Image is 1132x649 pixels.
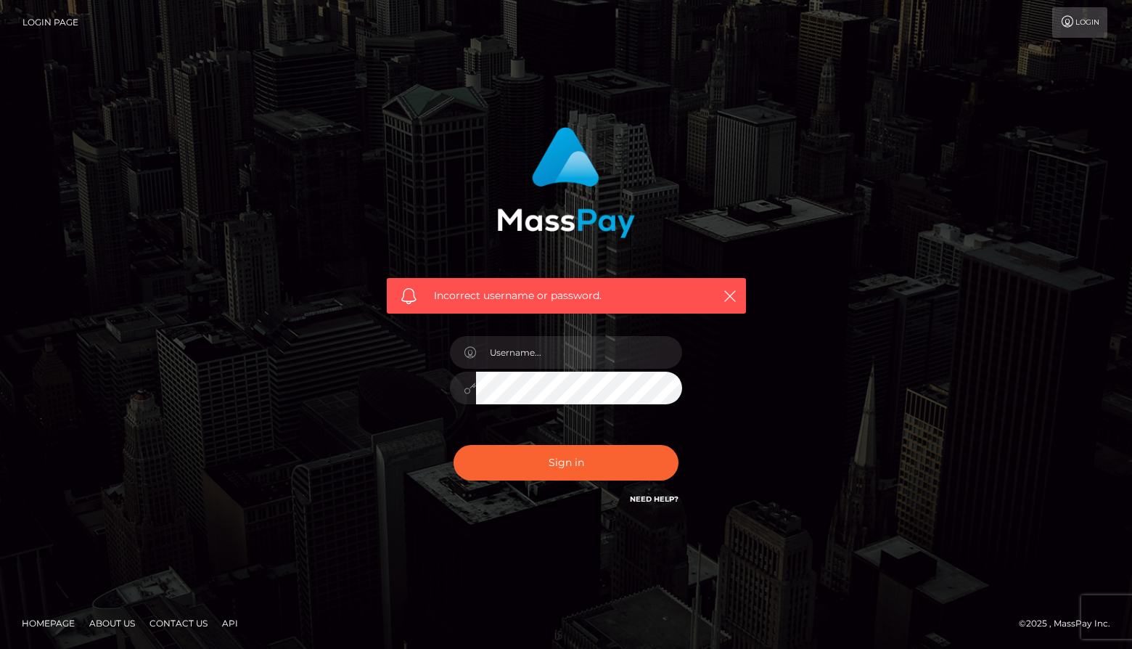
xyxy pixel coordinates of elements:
[454,445,678,481] button: Sign in
[630,494,678,504] a: Need Help?
[1019,616,1121,632] div: © 2025 , MassPay Inc.
[476,336,682,369] input: Username...
[1052,7,1107,38] a: Login
[16,612,81,634] a: Homepage
[144,612,213,634] a: Contact Us
[497,127,635,238] img: MassPay Login
[216,612,244,634] a: API
[434,288,699,303] span: Incorrect username or password.
[83,612,141,634] a: About Us
[22,7,78,38] a: Login Page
